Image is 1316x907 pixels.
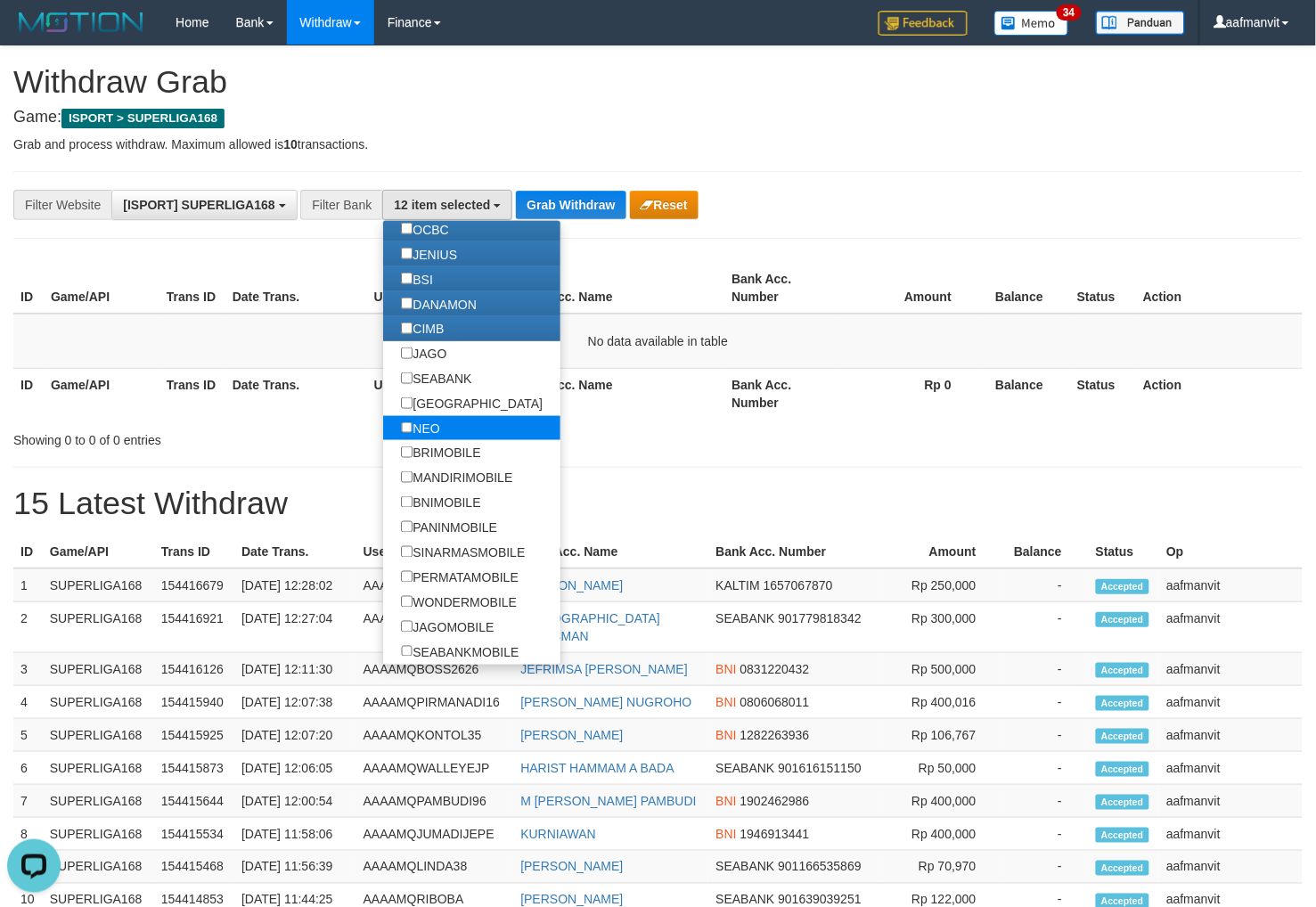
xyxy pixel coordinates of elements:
a: M [PERSON_NAME] PAMBUDI [520,794,696,808]
td: [DATE] 12:11:30 [234,653,356,686]
td: [DATE] 12:28:02 [234,568,356,602]
td: - [1003,752,1089,785]
td: Rp 400,000 [879,818,1002,851]
input: DANAMON [401,298,413,309]
input: SEABANK [401,372,413,384]
span: [ISPORT] SUPERLIGA168 [123,198,274,212]
button: Reset [630,191,699,219]
input: JENIUS [401,248,413,259]
input: SINARMASMOBILE [401,546,413,558]
td: 154415534 [154,818,234,851]
a: HARIST HAMMAM A BADA [520,761,674,775]
img: MOTION_logo.png [13,9,149,36]
input: JAGO [401,347,413,359]
td: SUPERLIGA168 [43,719,154,752]
label: JENIUS [383,241,475,266]
td: - [1003,719,1089,752]
span: Accepted [1096,729,1149,744]
input: MANDIRIMOBILE [401,471,413,483]
input: OCBC [401,223,413,234]
label: BRIMOBILE [383,440,498,465]
label: WONDERMOBILE [383,590,535,615]
span: Copy 901639039251 to clipboard [779,893,862,907]
th: Game/API [43,535,154,568]
td: 8 [13,818,43,851]
td: aafmanvit [1159,719,1303,752]
label: [GEOGRAPHIC_DATA] [383,391,560,416]
th: User ID [356,535,514,568]
td: [DATE] 12:07:20 [234,719,356,752]
h1: Withdraw Grab [13,64,1303,100]
span: Accepted [1096,696,1149,711]
td: aafmanvit [1159,602,1303,653]
td: - [1003,851,1089,884]
input: [GEOGRAPHIC_DATA] [401,397,413,409]
span: ISPORT > SUPERLIGA168 [61,109,225,128]
span: Copy 901616151150 to clipboard [779,761,862,775]
a: [DEMOGRAPHIC_DATA] WARISMAN [520,611,660,643]
input: NEO [401,422,413,434]
th: Bank Acc. Name [513,535,708,568]
th: Trans ID [159,368,225,419]
td: [DATE] 11:58:06 [234,818,356,851]
td: SUPERLIGA168 [43,752,154,785]
th: Status [1070,368,1136,419]
span: Accepted [1096,828,1149,843]
th: Date Trans. [225,368,367,419]
td: 154416126 [154,653,234,686]
h4: Game: [13,109,1303,127]
td: aafmanvit [1159,851,1303,884]
th: User ID [367,368,509,419]
td: SUPERLIGA168 [43,653,154,686]
span: Accepted [1096,612,1149,627]
input: BSI [401,273,413,284]
span: Copy 0831220432 to clipboard [740,662,810,676]
th: Op [1159,535,1303,568]
th: Balance [978,263,1070,314]
td: 154415940 [154,686,234,719]
th: Date Trans. [225,263,367,314]
td: - [1003,653,1089,686]
th: Trans ID [159,263,225,314]
td: aafmanvit [1159,653,1303,686]
button: Grab Withdraw [516,191,625,219]
span: Accepted [1096,762,1149,777]
td: 7 [13,785,43,818]
img: Button%20Memo.svg [994,11,1069,36]
a: [PERSON_NAME] [520,893,623,907]
a: [PERSON_NAME] [520,578,623,592]
th: Bank Acc. Number [708,535,879,568]
td: AAAAMQJUMADIJEPE [356,818,514,851]
input: BRIMOBILE [401,446,413,458]
button: Open LiveChat chat widget [7,7,61,61]
img: Feedback.jpg [879,11,968,36]
td: 154415644 [154,785,234,818]
td: SUPERLIGA168 [43,602,154,653]
th: Balance [978,368,1070,419]
td: [DATE] 11:56:39 [234,851,356,884]
input: PANINMOBILE [401,521,413,533]
td: - [1003,568,1089,602]
td: aafmanvit [1159,752,1303,785]
h1: 15 Latest Withdraw [13,486,1303,521]
input: JAGOMOBILE [401,621,413,633]
input: WONDERMOBILE [401,596,413,608]
th: Bank Acc. Name [509,263,725,314]
span: Copy 1946913441 to clipboard [740,827,810,841]
label: PANINMOBILE [383,515,515,540]
td: 5 [13,719,43,752]
span: BNI [715,728,736,742]
a: [PERSON_NAME] [520,860,623,874]
a: [PERSON_NAME] [520,728,623,742]
th: Balance [1003,535,1089,568]
td: AAAAMQYUDISAGUS [356,568,514,602]
th: ID [13,368,44,419]
th: Status [1070,263,1136,314]
span: SEABANK [715,893,774,907]
td: - [1003,686,1089,719]
span: SEABANK [715,860,774,874]
span: Accepted [1096,795,1149,810]
td: SUPERLIGA168 [43,686,154,719]
td: Rp 250,000 [879,568,1002,602]
td: SUPERLIGA168 [43,851,154,884]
